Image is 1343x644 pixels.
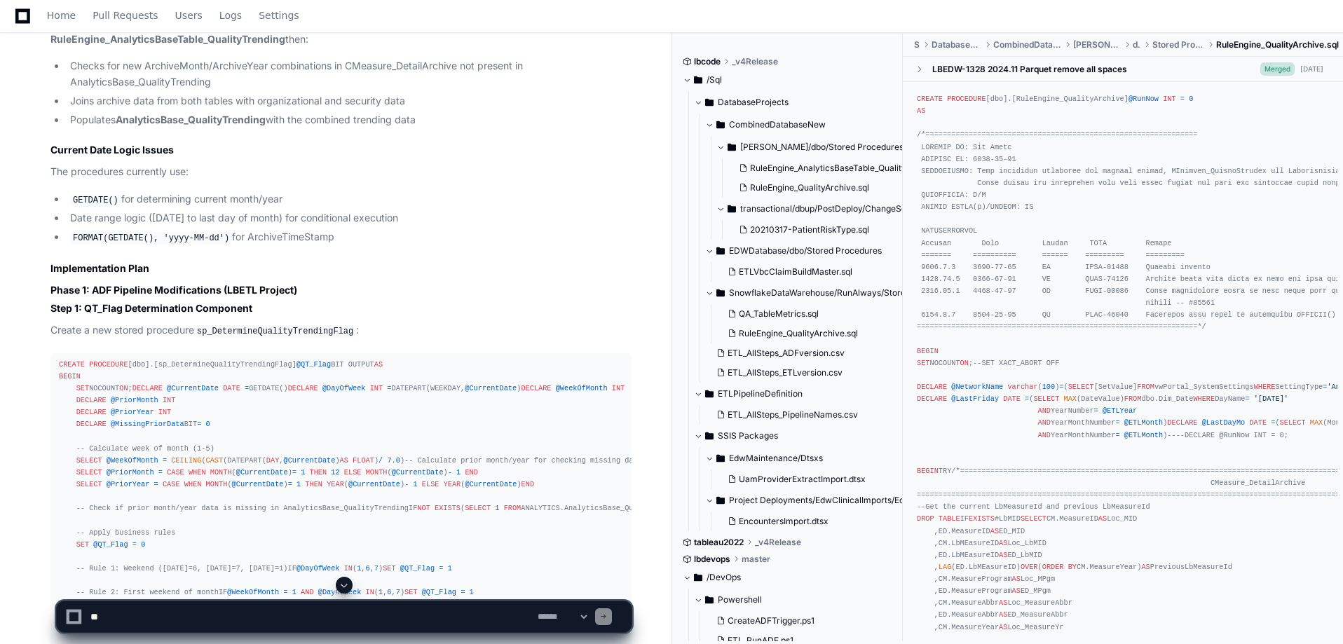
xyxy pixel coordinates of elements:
[729,453,823,464] span: EdwMaintenance/Dtsxs
[1310,418,1323,427] span: MAX
[70,194,121,207] code: GETDATE()
[705,427,714,444] svg: Directory
[917,395,947,403] span: DECLARE
[435,504,461,512] span: EXISTS
[716,285,725,301] svg: Directory
[70,232,232,245] code: FORMAT(GETDATE(), 'yyyy-MM-dd')
[932,39,982,50] span: DatabaseProjects
[740,203,924,214] span: transactional/dbup/PostDeploy/ChangeScripts
[219,11,242,20] span: Logs
[711,343,906,363] button: ETL_AllSteps_ADFversion.csv
[729,495,915,506] span: Project Deployments/EdwClinicalImports/EdwClinicalImports
[1064,395,1077,403] span: MAX
[711,363,906,383] button: ETL_AllSteps_ETLversion.csv
[739,308,819,320] span: QA_TableMetrics.sql
[1323,383,1327,391] span: =
[76,468,102,477] span: SELECT
[417,504,430,512] span: NOT
[495,504,499,512] span: 1
[167,468,184,477] span: CASE
[1098,514,1107,523] span: AS
[722,470,906,489] button: UamProviderExtractImport.dtsx
[76,420,107,428] span: DECLARE
[232,480,284,488] span: @CurrentDate
[705,240,915,262] button: EDWDatabase/dbo/Stored Procedures
[973,359,1059,367] span: --SET XACT_ABORT OFF
[50,261,632,275] h2: Implementation Plan
[711,405,895,425] button: ETL_AllSteps_PipelineNames.csv
[296,564,340,573] span: @DayOfWeek
[1021,563,1038,571] span: OVER
[1193,395,1215,403] span: WHERE
[694,383,904,405] button: ETLPipelineDefinition
[266,456,279,465] span: DAY
[296,360,331,369] span: @QT_Flag
[947,95,986,103] span: PROCEDURE
[1129,95,1159,103] span: @RunNow
[917,502,1150,511] span: --Get the current LbMeasureId and previous LbMeasureId
[327,480,344,488] span: YEAR
[694,554,730,565] span: lbdevops
[1260,62,1295,76] span: Merged
[733,178,929,198] button: RuleEngine_QualityArchive.sql
[184,480,202,488] span: WHEN
[59,360,85,369] span: CREATE
[344,564,353,573] span: IN
[50,143,632,157] h3: Current Date Logic Issues
[66,112,632,128] li: Populates with the combined trending data
[76,384,89,392] span: SET
[66,191,632,208] li: for determining current month/year
[1042,383,1055,391] span: 100
[259,11,299,20] span: Settings
[331,468,339,477] span: 12
[1073,39,1122,50] span: [PERSON_NAME]
[939,514,960,523] span: TABLE
[387,456,400,465] span: 7.0
[154,480,158,488] span: =
[50,301,632,315] h4: Step 1: QT_Flag Determination Component
[1249,418,1267,427] span: DATE
[93,540,128,549] span: @QT_Flag
[1167,431,1288,439] span: ----DECLARE @RunNow INT = 0;
[1245,395,1249,403] span: =
[374,360,383,369] span: AS
[722,304,906,324] button: QA_TableMetrics.sql
[716,136,926,158] button: [PERSON_NAME]/dbo/Stored Procedures
[917,514,934,523] span: DROP
[1094,406,1098,415] span: =
[158,408,171,416] span: INT
[357,564,361,573] span: 1
[504,504,521,512] span: FROM
[707,572,741,583] span: /DevOps
[739,474,866,485] span: UamProviderExtractImport.dtsx
[465,384,517,392] span: @CurrentDate
[348,480,400,488] span: @CurrentDate
[716,116,725,133] svg: Directory
[93,11,158,20] span: Pull Requests
[236,468,288,477] span: @CurrentDate
[340,456,348,465] span: AS
[400,564,435,573] span: @QT_Flag
[322,384,366,392] span: @DayOfWeek
[1216,39,1339,50] span: RuleEngine_QualityArchive.sql
[66,229,632,246] li: for ArchiveTimeStamp
[716,242,725,259] svg: Directory
[1124,431,1163,439] span: @ETLMonth
[465,504,491,512] span: SELECT
[107,456,158,465] span: @WeekOfMonth
[50,164,632,180] p: The procedures currently use:
[365,564,369,573] span: 6
[694,569,702,586] svg: Directory
[722,512,906,531] button: EncountersImport.dtsx
[163,396,175,404] span: INT
[1059,383,1063,391] span: =
[694,537,744,548] span: tableau2022
[750,224,869,235] span: 20210317-PatientRiskType.sql
[707,74,722,85] span: /Sql
[917,383,947,391] span: DECLARE
[76,408,107,416] span: DECLARE
[739,266,852,278] span: ETLVbcClaimBuildMaster.sql
[1025,395,1029,403] span: =
[694,56,721,67] span: lbcode
[413,480,417,488] span: 1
